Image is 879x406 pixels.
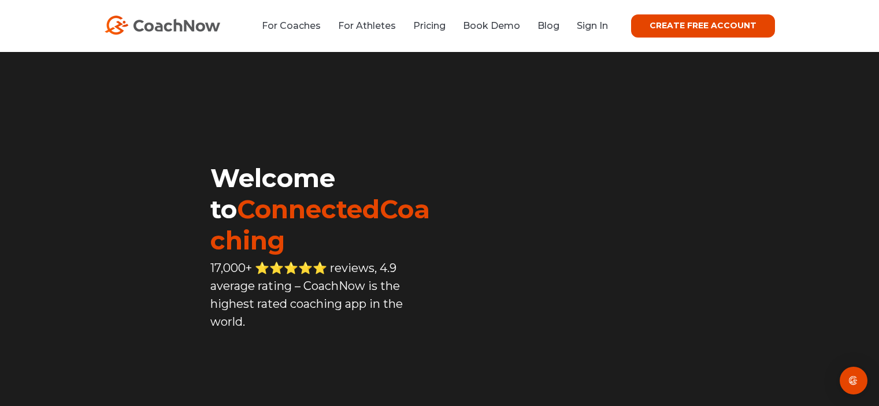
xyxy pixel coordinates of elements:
[210,261,403,329] span: 17,000+ ⭐️⭐️⭐️⭐️⭐️ reviews, 4.9 average rating – CoachNow is the highest rated coaching app in th...
[262,20,321,31] a: For Coaches
[210,162,439,256] h1: Welcome to
[210,356,439,390] iframe: Embedded CTA
[537,20,559,31] a: Blog
[338,20,396,31] a: For Athletes
[577,20,608,31] a: Sign In
[463,20,520,31] a: Book Demo
[631,14,775,38] a: CREATE FREE ACCOUNT
[413,20,446,31] a: Pricing
[210,193,430,256] span: ConnectedCoaching
[840,367,867,394] div: Open Intercom Messenger
[105,16,220,35] img: CoachNow Logo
